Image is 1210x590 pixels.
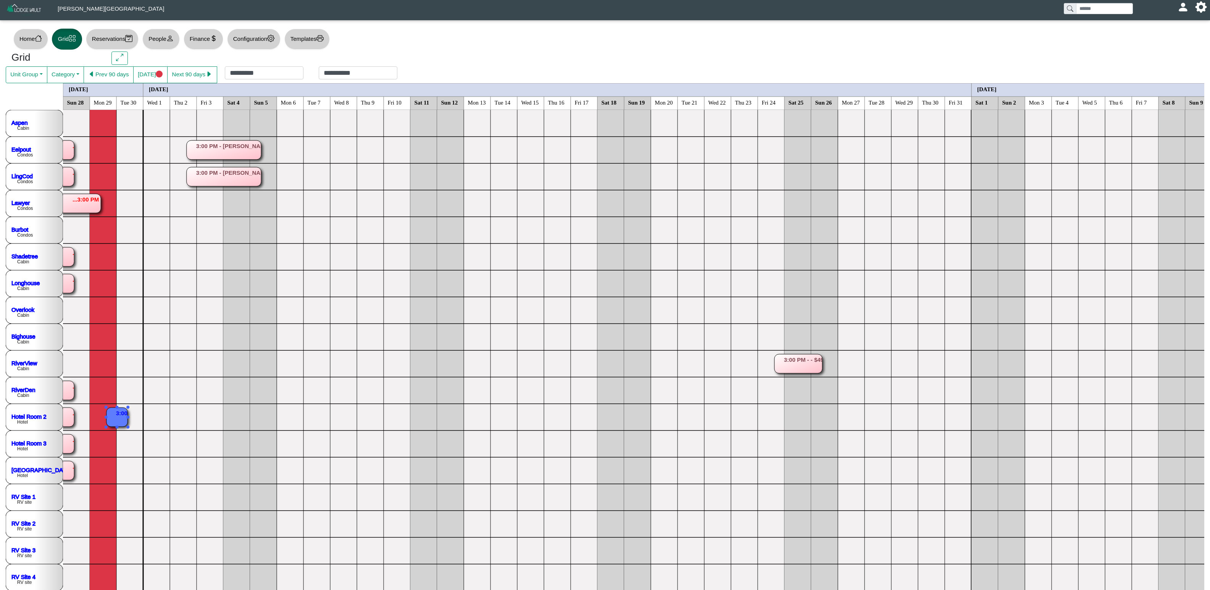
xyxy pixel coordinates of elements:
[334,99,349,105] text: Wed 8
[201,99,212,105] text: Fri 3
[1109,99,1123,105] text: Thu 6
[441,99,458,105] text: Sun 12
[1163,99,1175,105] text: Sat 8
[11,520,35,526] a: RV Site 2
[227,29,281,50] button: Configurationgear
[94,99,112,105] text: Mon 29
[13,29,48,50] button: Homehouse
[156,71,163,78] svg: circle fill
[869,99,885,105] text: Tue 28
[17,232,33,238] text: Condos
[11,573,35,580] a: RV Site 4
[205,71,213,78] svg: caret right fill
[11,253,38,259] a: Shadetree
[949,99,963,105] text: Fri 31
[69,86,88,92] text: [DATE]
[319,66,397,79] input: Check out
[184,29,223,50] button: Financecurrency dollar
[575,99,589,105] text: Fri 17
[415,99,429,105] text: Sat 11
[166,35,174,42] svg: person
[388,99,402,105] text: Fri 10
[842,99,860,105] text: Mon 27
[548,99,565,105] text: Thu 16
[1083,99,1097,105] text: Wed 5
[225,66,303,79] input: Check in
[47,66,84,83] button: Category
[17,366,29,371] text: Cabin
[17,179,33,184] text: Condos
[17,526,32,532] text: RV site
[11,306,35,313] a: Overlook
[17,206,33,211] text: Condos
[267,35,274,42] svg: gear
[922,99,939,105] text: Thu 30
[1056,99,1069,105] text: Tue 4
[789,99,804,105] text: Sat 25
[11,279,40,286] a: Longhouse
[495,99,511,105] text: Tue 14
[17,313,29,318] text: Cabin
[11,146,31,152] a: Eelpout
[69,35,76,42] svg: grid
[1029,99,1044,105] text: Mon 3
[17,446,28,451] text: Hotel
[210,35,217,42] svg: currency dollar
[11,359,37,366] a: RiverView
[116,54,123,61] svg: arrows angle expand
[6,66,47,83] button: Unit Group
[1180,4,1186,10] svg: person fill
[11,333,35,339] a: Bighouse
[11,413,47,419] a: Hotel Room 2
[11,386,35,393] a: RiverDen
[6,3,42,16] img: Z
[17,393,29,398] text: Cabin
[602,99,617,105] text: Sat 18
[17,580,32,585] text: RV site
[17,152,33,158] text: Condos
[11,466,76,473] a: [GEOGRAPHIC_DATA] 4
[17,473,28,478] text: Hotel
[281,99,296,105] text: Mon 6
[88,71,95,78] svg: caret left fill
[133,66,168,83] button: [DATE]circle fill
[11,172,33,179] a: LingCod
[521,99,539,105] text: Wed 15
[17,553,32,558] text: RV site
[17,500,32,505] text: RV site
[308,99,321,105] text: Tue 7
[1198,4,1204,10] svg: gear fill
[708,99,726,105] text: Wed 22
[17,419,28,425] text: Hotel
[655,99,673,105] text: Mon 20
[17,286,29,291] text: Cabin
[1002,99,1016,105] text: Sun 2
[111,52,128,65] button: arrows angle expand
[284,29,330,50] button: Templatesprinter
[1189,99,1203,105] text: Sun 9
[977,86,997,92] text: [DATE]
[895,99,913,105] text: Wed 29
[67,99,84,105] text: Sun 28
[11,440,47,446] a: Hotel Room 3
[121,99,137,105] text: Tue 30
[815,99,832,105] text: Sun 26
[682,99,698,105] text: Tue 21
[316,35,324,42] svg: printer
[142,29,179,50] button: Peopleperson
[35,35,42,42] svg: house
[227,99,240,105] text: Sat 4
[125,35,132,42] svg: calendar2 check
[628,99,645,105] text: Sun 19
[174,99,187,105] text: Thu 2
[86,29,139,50] button: Reservationscalendar2 check
[17,339,29,345] text: Cabin
[976,99,988,105] text: Sat 1
[468,99,486,105] text: Mon 13
[11,493,35,500] a: RV Site 1
[1136,99,1147,105] text: Fri 7
[147,99,162,105] text: Wed 1
[11,119,28,126] a: Aspen
[361,99,374,105] text: Thu 9
[1067,5,1073,11] svg: search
